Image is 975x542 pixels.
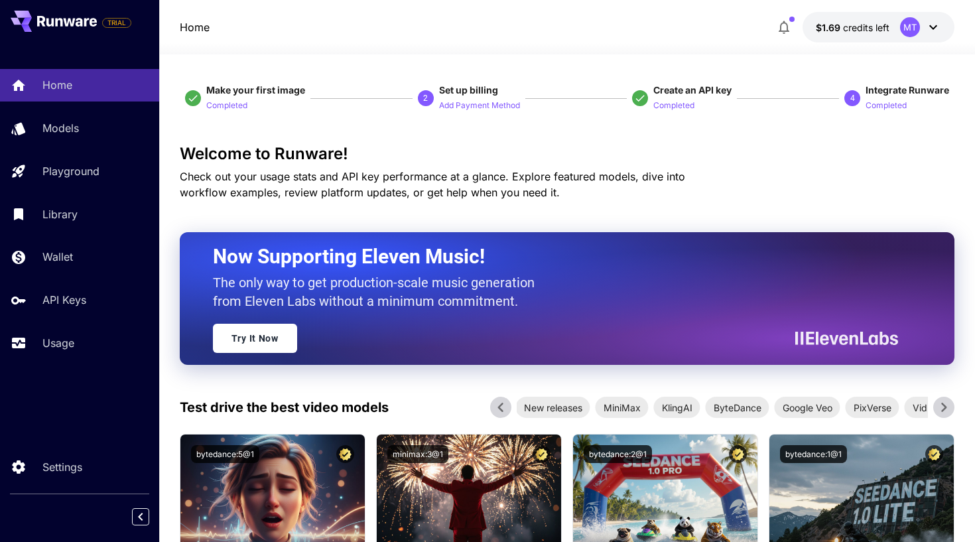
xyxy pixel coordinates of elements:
a: Try It Now [213,324,297,353]
button: Certified Model – Vetted for best performance and includes a commercial license. [533,445,551,463]
span: Check out your usage stats and API key performance at a glance. Explore featured models, dive int... [180,170,685,199]
p: The only way to get production-scale music generation from Eleven Labs without a minimum commitment. [213,273,545,310]
div: PixVerse [846,397,899,418]
span: PixVerse [846,401,899,415]
span: Google Veo [775,401,840,415]
p: 2 [423,92,428,104]
p: Wallet [42,249,73,265]
p: 4 [850,92,855,104]
div: $1.691 [816,21,889,34]
p: Home [42,77,72,93]
p: Models [42,120,79,136]
h3: Welcome to Runware! [180,145,955,163]
a: Home [180,19,210,35]
span: New releases [516,401,590,415]
p: Completed [206,100,247,112]
span: TRIAL [103,18,131,28]
p: Add Payment Method [439,100,520,112]
div: Collapse sidebar [142,505,159,529]
p: Test drive the best video models [180,397,389,417]
span: Create an API key [653,84,732,96]
p: API Keys [42,292,86,308]
p: Completed [866,100,907,112]
span: Add your payment card to enable full platform functionality. [102,15,131,31]
span: Integrate Runware [866,84,949,96]
button: Certified Model – Vetted for best performance and includes a commercial license. [336,445,354,463]
p: Playground [42,163,99,179]
button: Certified Model – Vetted for best performance and includes a commercial license. [729,445,747,463]
div: Google Veo [775,397,840,418]
nav: breadcrumb [180,19,210,35]
div: MiniMax [596,397,649,418]
span: Vidu [905,401,941,415]
div: ByteDance [706,397,769,418]
button: $1.691MT [803,12,954,42]
p: Settings [42,459,82,475]
button: bytedance:1@1 [780,445,847,463]
div: MT [900,17,920,37]
button: minimax:3@1 [387,445,448,463]
button: Certified Model – Vetted for best performance and includes a commercial license. [925,445,943,463]
button: Collapse sidebar [132,508,149,525]
button: bytedance:2@1 [584,445,652,463]
button: Completed [653,97,694,113]
p: Library [42,206,78,222]
div: KlingAI [654,397,700,418]
div: New releases [516,397,590,418]
h2: Now Supporting Eleven Music! [213,244,889,269]
span: KlingAI [654,401,700,415]
span: Make your first image [206,84,305,96]
span: MiniMax [596,401,649,415]
span: Set up billing [439,84,498,96]
p: Completed [653,100,694,112]
span: $1.69 [816,22,843,33]
button: Completed [866,97,907,113]
div: Vidu [905,397,941,418]
p: Usage [42,335,74,351]
button: Add Payment Method [439,97,520,113]
button: Completed [206,97,247,113]
span: credits left [843,22,889,33]
span: ByteDance [706,401,769,415]
button: bytedance:5@1 [191,445,259,463]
